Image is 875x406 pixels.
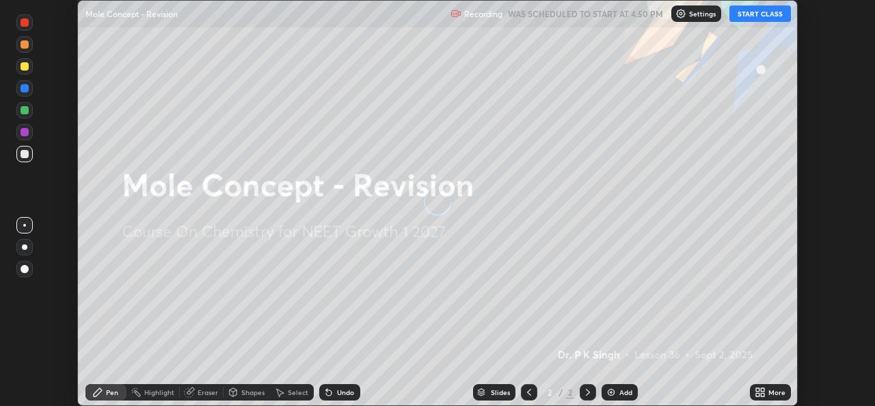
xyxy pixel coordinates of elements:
img: class-settings-icons [675,8,686,19]
div: Add [619,389,632,396]
div: More [768,389,785,396]
p: Mole Concept - Revision [85,8,178,19]
div: Highlight [144,389,174,396]
div: Shapes [241,389,265,396]
img: add-slide-button [606,387,617,398]
button: START CLASS [729,5,791,22]
h5: WAS SCHEDULED TO START AT 4:50 PM [508,8,663,20]
div: Slides [491,389,510,396]
p: Recording [464,9,502,19]
div: 2 [543,388,556,396]
img: recording.375f2c34.svg [450,8,461,19]
div: Pen [106,389,118,396]
div: 2 [566,386,574,398]
div: Select [288,389,308,396]
div: Undo [337,389,354,396]
div: Eraser [198,389,218,396]
p: Settings [689,10,716,17]
div: / [559,388,563,396]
